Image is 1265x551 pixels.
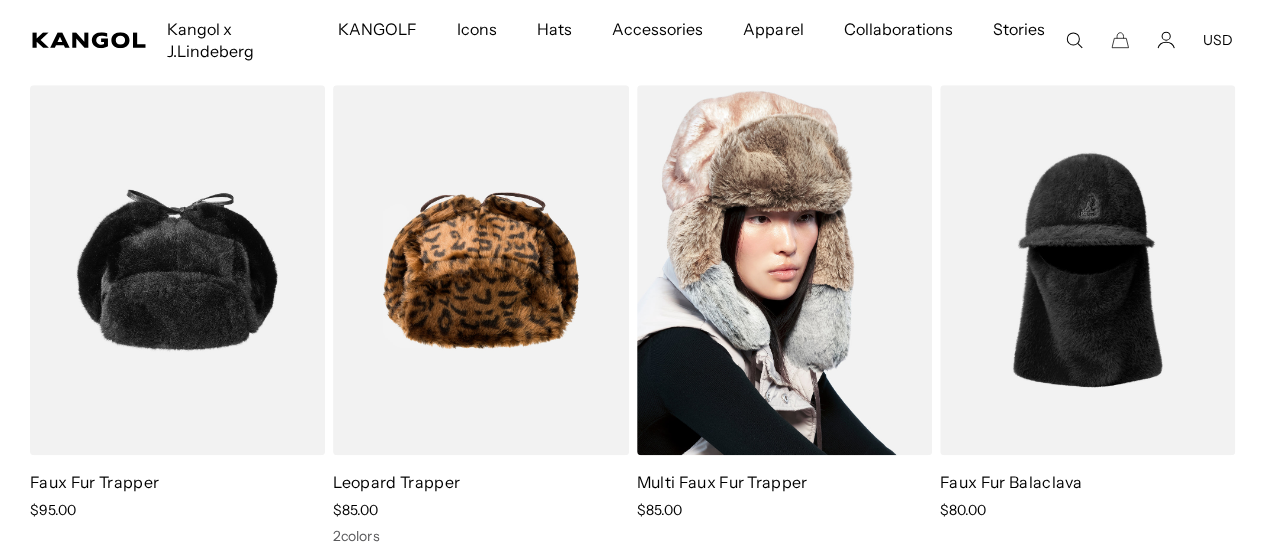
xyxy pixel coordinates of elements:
a: Multi Faux Fur Trapper [637,472,808,492]
span: $85.00 [333,501,378,519]
div: 2 colors [333,527,628,545]
a: Account [1157,31,1175,49]
span: $85.00 [637,501,682,519]
img: Multi Faux Fur Trapper [637,85,932,456]
a: Faux Fur Trapper [30,472,159,492]
button: USD [1203,31,1233,49]
summary: Search here [1065,31,1083,49]
button: Cart [1111,31,1129,49]
img: Faux Fur Balaclava [940,85,1235,456]
span: $95.00 [30,501,76,519]
a: Leopard Trapper [333,472,460,492]
img: Leopard Trapper [333,85,628,456]
a: Faux Fur Balaclava [940,472,1083,492]
img: Faux Fur Trapper [30,85,325,456]
a: Kangol [32,32,147,48]
span: $80.00 [940,501,986,519]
